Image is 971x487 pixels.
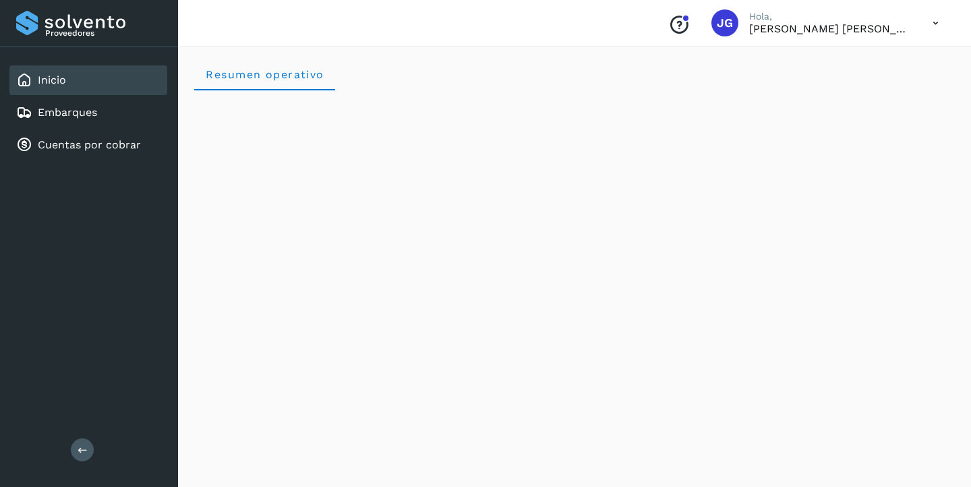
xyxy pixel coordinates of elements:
[9,130,167,160] div: Cuentas por cobrar
[38,106,97,119] a: Embarques
[749,11,911,22] p: Hola,
[205,68,324,81] span: Resumen operativo
[45,28,162,38] p: Proveedores
[749,22,911,35] p: Jesus Gerardo Lozano Saldana
[38,74,66,86] a: Inicio
[9,65,167,95] div: Inicio
[38,138,141,151] a: Cuentas por cobrar
[9,98,167,127] div: Embarques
